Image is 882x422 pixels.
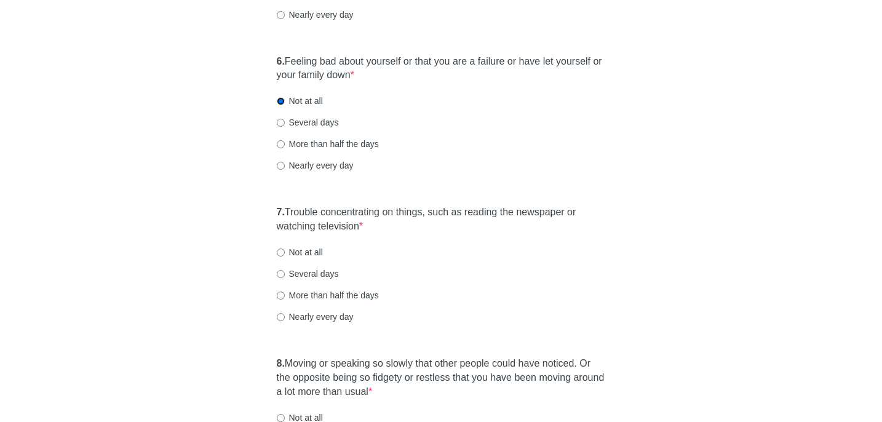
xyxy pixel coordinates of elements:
input: Not at all [277,97,285,105]
label: Nearly every day [277,159,354,172]
input: More than half the days [277,292,285,300]
input: Nearly every day [277,11,285,19]
label: Several days [277,268,339,280]
input: Several days [277,270,285,278]
input: Several days [277,119,285,127]
label: Several days [277,116,339,129]
label: Nearly every day [277,311,354,323]
input: Nearly every day [277,162,285,170]
strong: 7. [277,207,285,217]
input: More than half the days [277,140,285,148]
label: Not at all [277,95,323,107]
label: More than half the days [277,138,379,150]
input: Nearly every day [277,313,285,321]
strong: 8. [277,358,285,368]
label: Nearly every day [277,9,354,21]
label: Trouble concentrating on things, such as reading the newspaper or watching television [277,205,606,234]
input: Not at all [277,414,285,422]
strong: 6. [277,56,285,66]
label: Not at all [277,246,323,258]
label: More than half the days [277,289,379,301]
input: Not at all [277,249,285,257]
label: Moving or speaking so slowly that other people could have noticed. Or the opposite being so fidge... [277,357,606,399]
label: Feeling bad about yourself or that you are a failure or have let yourself or your family down [277,55,606,83]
